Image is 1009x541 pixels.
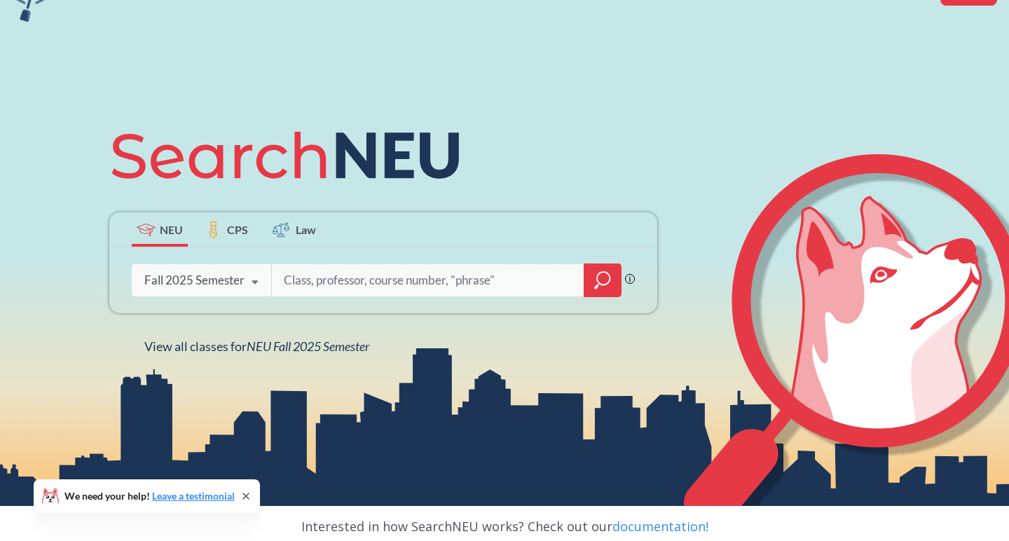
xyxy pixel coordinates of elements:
span: View all classes for [144,338,369,354]
span: CPS [227,221,248,238]
div: Fall 2025 Semester [144,273,245,288]
svg: magnifying glass [594,270,611,290]
span: NEU [160,221,183,238]
span: NEU Fall 2025 Semester [247,338,369,354]
span: We need your help! [64,491,235,501]
a: documentation! [612,518,708,535]
input: Class, professor, course number, "phrase" [282,266,574,295]
div: magnifying glass [584,263,622,297]
a: Leave a testimonial [152,490,235,502]
span: Law [296,221,316,238]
